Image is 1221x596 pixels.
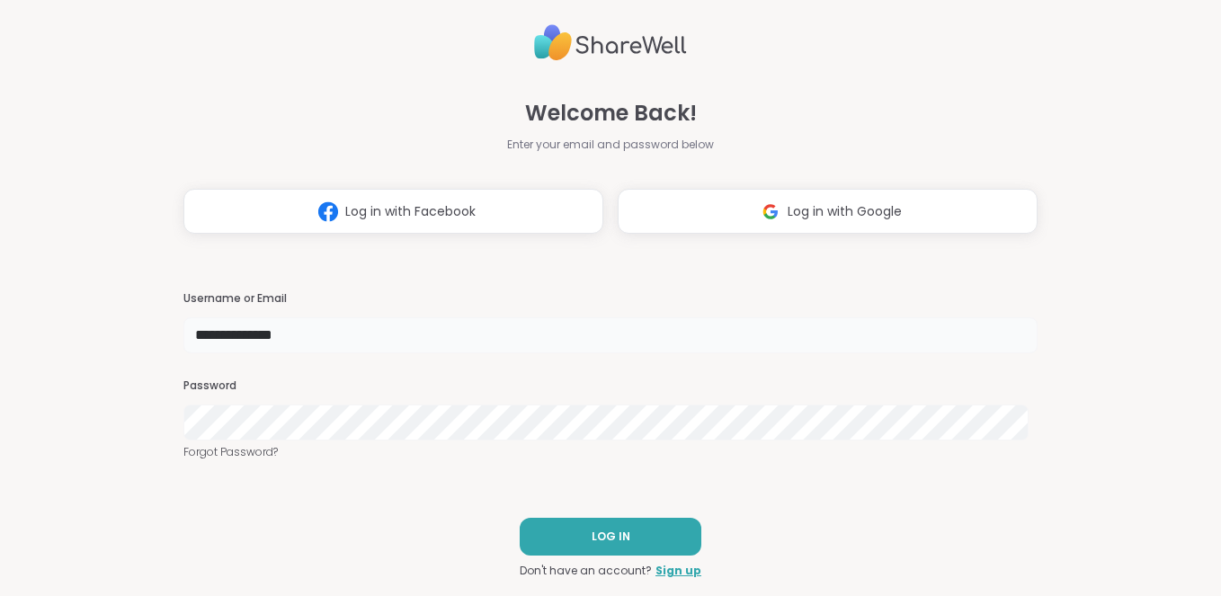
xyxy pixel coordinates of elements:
button: Log in with Facebook [183,189,603,234]
a: Forgot Password? [183,444,1038,460]
button: Log in with Google [618,189,1038,234]
span: Enter your email and password below [507,137,714,153]
span: Log in with Facebook [345,202,476,221]
img: ShareWell Logo [534,17,687,68]
button: LOG IN [520,518,701,556]
h3: Username or Email [183,291,1038,307]
a: Sign up [655,563,701,579]
span: Welcome Back! [525,97,697,129]
span: Don't have an account? [520,563,652,579]
span: Log in with Google [788,202,902,221]
h3: Password [183,378,1038,394]
span: LOG IN [592,529,630,545]
img: ShareWell Logomark [311,195,345,228]
img: ShareWell Logomark [753,195,788,228]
